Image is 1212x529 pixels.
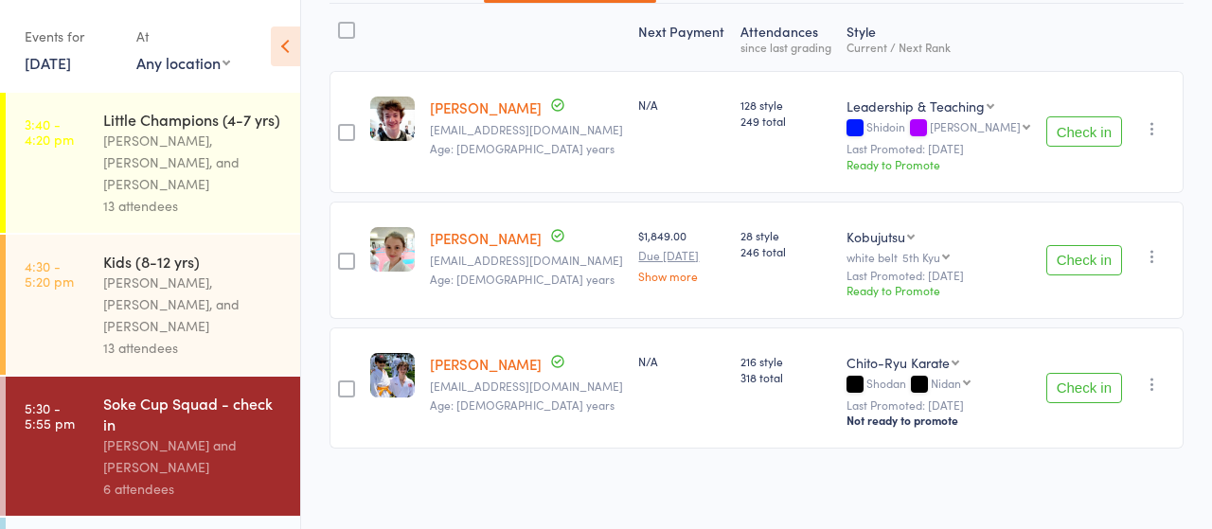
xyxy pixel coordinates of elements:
div: [PERSON_NAME], [PERSON_NAME], and [PERSON_NAME] [103,272,284,337]
div: Ready to Promote [847,156,1030,172]
time: 3:40 - 4:20 pm [25,116,74,147]
div: Chito-Ryu Karate [847,353,950,372]
a: 4:30 -5:20 pmKids (8-12 yrs)[PERSON_NAME], [PERSON_NAME], and [PERSON_NAME]13 attendees [6,235,300,375]
small: Last Promoted: [DATE] [847,398,1030,412]
div: 5th Kyu [902,251,940,263]
div: 13 attendees [103,337,284,359]
div: since last grading [740,41,831,53]
div: Style [839,12,1038,62]
div: Shodan [847,377,1030,393]
small: bkeefey6@gmail.com [430,123,623,136]
time: 4:30 - 5:20 pm [25,258,74,289]
img: image1680569777.png [370,353,415,397]
div: [PERSON_NAME] and [PERSON_NAME] [103,434,284,478]
div: Events for [25,21,117,52]
div: Current / Next Rank [847,41,1030,53]
span: Age: [DEMOGRAPHIC_DATA] years [430,140,615,156]
small: sphil207@eq.edu.au [430,379,623,393]
div: Little Champions (4-7 yrs) [103,109,284,130]
small: Last Promoted: [DATE] [847,142,1030,155]
div: N/A [638,353,724,369]
small: Due [DATE] [638,249,724,262]
div: Leadership & Teaching [847,97,985,115]
div: $1,849.00 [638,227,724,282]
button: Check in [1046,373,1122,403]
div: Ready to Promote [847,282,1030,298]
a: [PERSON_NAME] [430,354,542,374]
a: [PERSON_NAME] [430,97,542,117]
div: N/A [638,97,724,113]
a: [PERSON_NAME] [430,228,542,248]
span: 318 total [740,369,831,385]
div: Nidan [931,377,961,389]
button: Check in [1046,245,1122,275]
a: [DATE] [25,52,71,73]
span: 28 style [740,227,831,243]
small: Last Promoted: [DATE] [847,269,1030,282]
button: Check in [1046,116,1122,147]
span: 246 total [740,243,831,259]
a: 5:30 -5:55 pmSoke Cup Squad - check in[PERSON_NAME] and [PERSON_NAME]6 attendees [6,377,300,516]
a: 3:40 -4:20 pmLittle Champions (4-7 yrs)[PERSON_NAME], [PERSON_NAME], and [PERSON_NAME]13 attendees [6,93,300,233]
div: Any location [136,52,230,73]
div: [PERSON_NAME] [930,120,1021,132]
div: Kids (8-12 yrs) [103,251,284,272]
div: 13 attendees [103,195,284,217]
div: white belt [847,251,1030,263]
span: 216 style [740,353,831,369]
div: At [136,21,230,52]
div: Shidoin [847,120,1030,136]
div: [PERSON_NAME], [PERSON_NAME], and [PERSON_NAME] [103,130,284,195]
div: Atten­dances [733,12,839,62]
div: 6 attendees [103,478,284,500]
img: image1622185344.png [370,97,415,141]
img: image1622186601.png [370,227,415,272]
div: Kobujutsu [847,227,905,246]
div: Soke Cup Squad - check in [103,393,284,434]
span: Age: [DEMOGRAPHIC_DATA] years [430,397,615,413]
span: Age: [DEMOGRAPHIC_DATA] years [430,271,615,287]
span: 249 total [740,113,831,129]
div: Not ready to promote [847,413,1030,428]
a: Show more [638,270,724,282]
time: 5:30 - 5:55 pm [25,400,75,431]
div: Next Payment [631,12,732,62]
span: 128 style [740,97,831,113]
small: jacqui@lippey.com [430,254,623,267]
